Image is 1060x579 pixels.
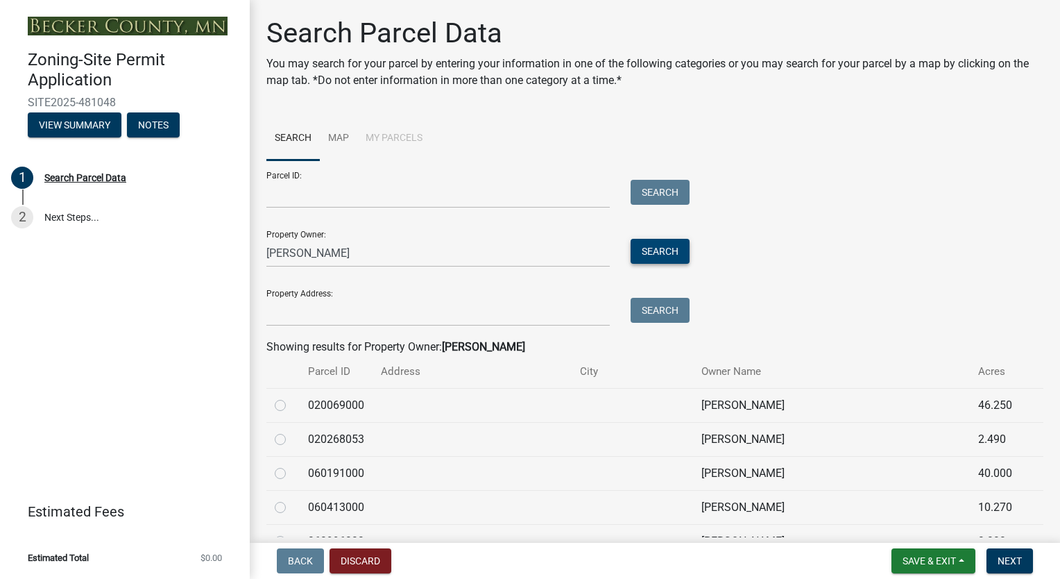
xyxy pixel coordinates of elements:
[970,388,1027,422] td: 46.250
[693,490,970,524] td: [PERSON_NAME]
[266,56,1043,89] p: You may search for your parcel by entering your information in one of the following categories or...
[28,112,121,137] button: View Summary
[28,96,222,109] span: SITE2025-481048
[320,117,357,161] a: Map
[442,340,525,353] strong: [PERSON_NAME]
[891,548,975,573] button: Save & Exit
[693,355,970,388] th: Owner Name
[970,355,1027,388] th: Acres
[288,555,313,567] span: Back
[986,548,1033,573] button: Next
[970,456,1027,490] td: 40.000
[693,388,970,422] td: [PERSON_NAME]
[11,206,33,228] div: 2
[28,50,239,90] h4: Zoning-Site Permit Application
[998,555,1022,567] span: Next
[300,355,373,388] th: Parcel ID
[300,524,373,558] td: 060996000
[300,422,373,456] td: 020268053
[693,456,970,490] td: [PERSON_NAME]
[330,548,391,573] button: Discard
[28,553,89,562] span: Estimated Total
[300,388,373,422] td: 020069000
[277,548,324,573] button: Back
[28,120,121,131] wm-modal-confirm: Summary
[266,117,320,161] a: Search
[970,422,1027,456] td: 2.490
[44,173,126,183] div: Search Parcel Data
[970,524,1027,558] td: 0.000
[200,553,222,562] span: $0.00
[631,239,690,264] button: Search
[300,490,373,524] td: 060413000
[266,339,1043,355] div: Showing results for Property Owner:
[127,120,180,131] wm-modal-confirm: Notes
[127,112,180,137] button: Notes
[11,498,228,526] a: Estimated Fees
[903,555,956,567] span: Save & Exit
[572,355,693,388] th: City
[631,298,690,323] button: Search
[373,355,572,388] th: Address
[300,456,373,490] td: 060191000
[693,524,970,558] td: [PERSON_NAME]
[28,17,228,35] img: Becker County, Minnesota
[970,490,1027,524] td: 10.270
[693,422,970,456] td: [PERSON_NAME]
[266,17,1043,50] h1: Search Parcel Data
[11,167,33,189] div: 1
[631,180,690,205] button: Search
